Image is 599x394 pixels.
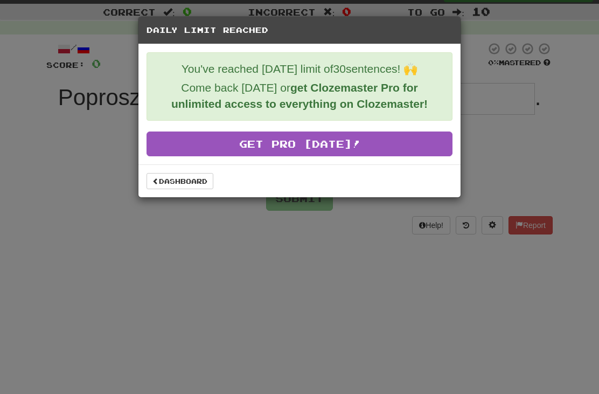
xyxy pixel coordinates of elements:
[147,25,452,36] h5: Daily Limit Reached
[147,132,452,156] a: Get Pro [DATE]!
[155,61,444,77] p: You've reached [DATE] limit of 30 sentences! 🙌
[155,80,444,112] p: Come back [DATE] or
[147,173,213,189] a: Dashboard
[171,81,428,110] strong: get Clozemaster Pro for unlimited access to everything on Clozemaster!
